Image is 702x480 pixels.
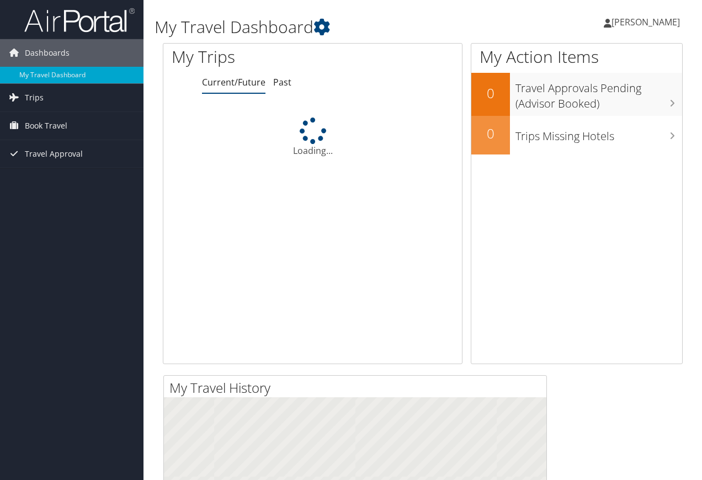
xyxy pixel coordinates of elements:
div: Loading... [163,118,462,157]
img: airportal-logo.png [24,7,135,33]
h2: 0 [471,124,510,143]
h1: My Trips [172,45,329,68]
span: [PERSON_NAME] [611,16,680,28]
span: Dashboards [25,39,70,67]
a: 0Travel Approvals Pending (Advisor Booked) [471,73,682,115]
h3: Trips Missing Hotels [515,123,682,144]
span: Trips [25,84,44,111]
a: Past [273,76,291,88]
h1: My Travel Dashboard [155,15,512,39]
a: [PERSON_NAME] [604,6,691,39]
h2: 0 [471,84,510,103]
span: Travel Approval [25,140,83,168]
h1: My Action Items [471,45,682,68]
h3: Travel Approvals Pending (Advisor Booked) [515,75,682,111]
a: Current/Future [202,76,265,88]
span: Book Travel [25,112,67,140]
h2: My Travel History [169,378,546,397]
a: 0Trips Missing Hotels [471,116,682,154]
